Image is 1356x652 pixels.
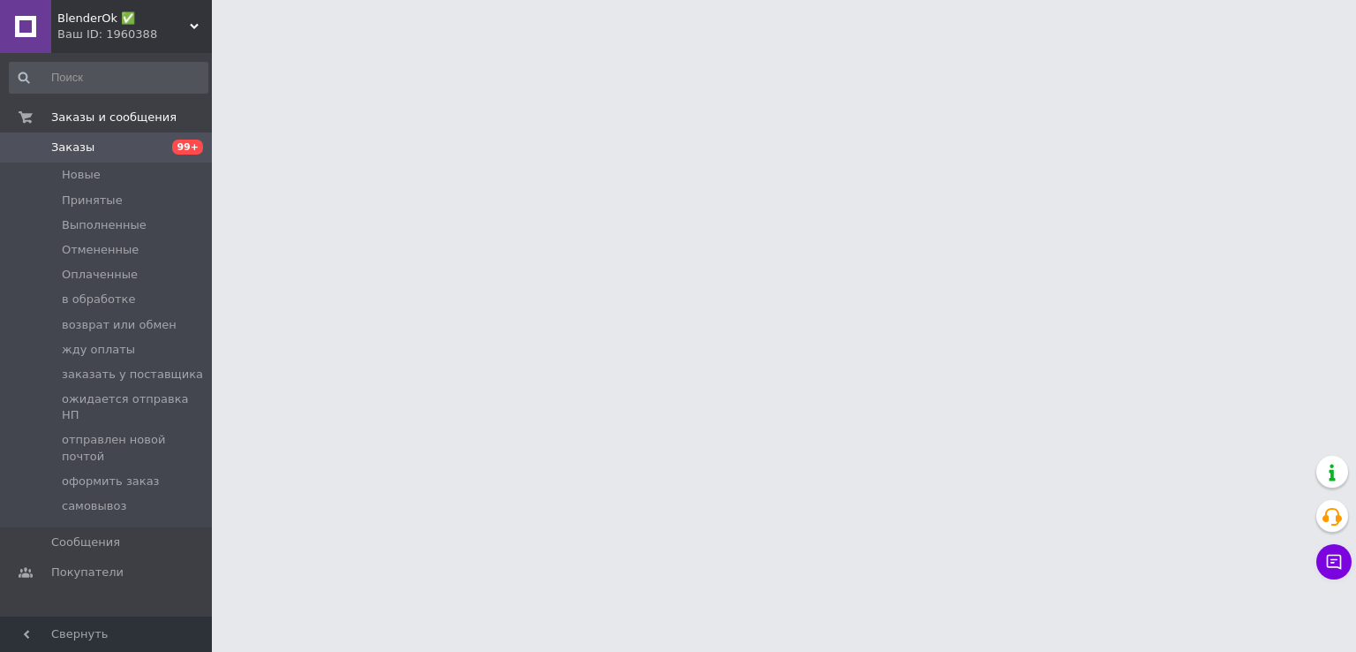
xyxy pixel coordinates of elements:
[62,167,101,183] span: Новые
[51,110,177,125] span: Заказы и сообщения
[62,498,126,514] span: самовывоз
[62,342,135,358] span: жду оплаты
[62,242,139,258] span: Отмененные
[1316,544,1352,580] button: Чат с покупателем
[62,217,147,233] span: Выполненные
[62,474,160,489] span: оформить заказ
[62,267,138,283] span: Оплаченные
[62,193,123,208] span: Принятые
[62,317,177,333] span: возврат или обмен
[172,140,203,155] span: 99+
[57,27,212,42] div: Ваш ID: 1960388
[62,391,207,423] span: ожидается отправка НП
[62,367,203,383] span: заказать у поставщика
[51,140,94,155] span: Заказы
[9,62,208,94] input: Поиск
[62,292,135,307] span: в обработке
[51,534,120,550] span: Сообщения
[62,432,207,464] span: отправлен новой почтой
[57,11,190,27] span: BlenderOk ✅
[51,565,124,580] span: Покупатели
